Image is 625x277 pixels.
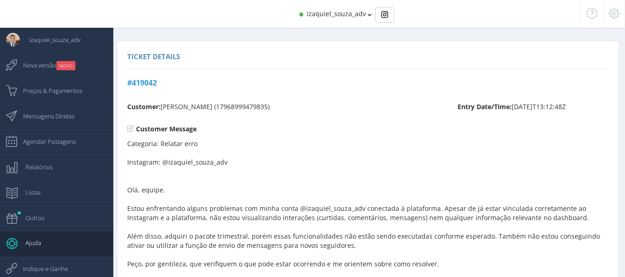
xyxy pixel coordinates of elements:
[127,78,157,88] div: #419042
[20,28,80,51] span: izaquiel_souza_adv
[554,249,616,272] iframe: Abre um widget para que você possa encontrar mais informações
[127,102,161,111] span: Customer:
[14,130,76,153] span: Agendar Postagens
[381,11,388,18] img: Instagram_simple_icon.svg
[14,79,82,102] span: Preços & Pagamentos
[375,7,394,23] div: Basic example
[56,61,75,70] small: NOVO
[458,102,609,111] div: [DATE]T13:12:48Z
[16,231,41,254] span: Ajuda
[127,125,609,132] h3: Customer Message
[16,181,41,204] span: Listas
[307,9,366,18] span: izaquiel_souza_adv
[14,54,75,77] span: Nova versão
[458,102,512,111] span: Entry Date/Time:
[127,52,180,61] span: Ticket Details
[6,33,20,47] img: User Image
[16,155,53,179] span: Relatórios
[127,102,444,111] div: [PERSON_NAME] (17968999479835)
[14,105,74,128] span: Mensagens Diretas
[16,206,44,229] span: Outros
